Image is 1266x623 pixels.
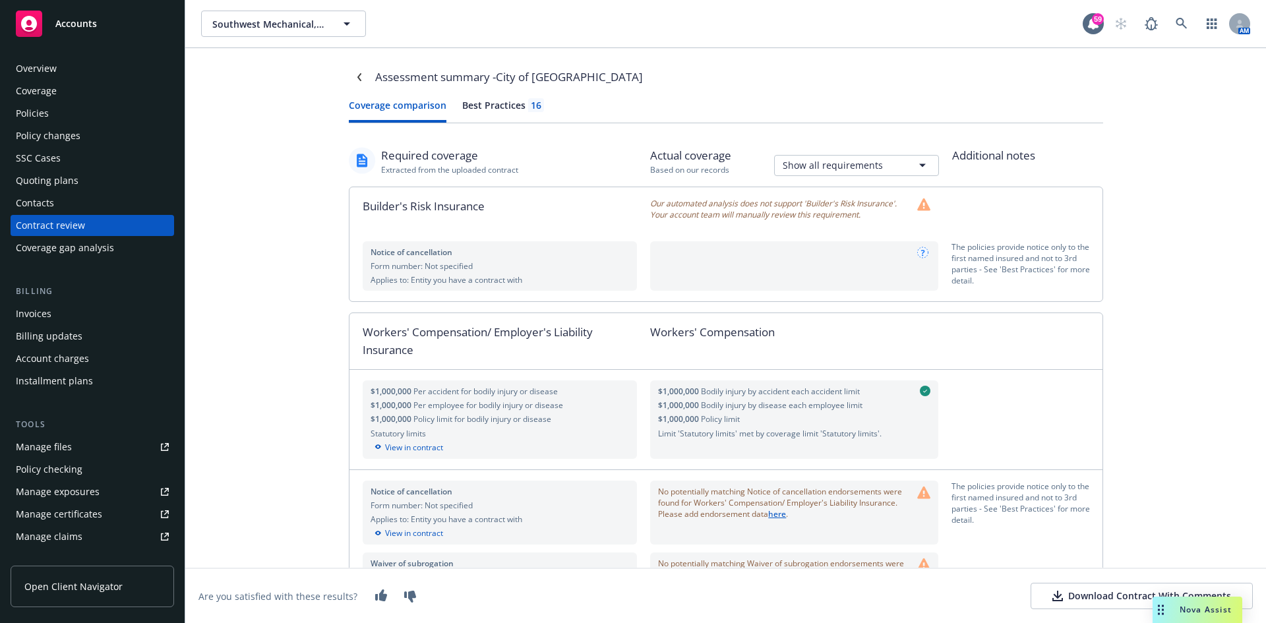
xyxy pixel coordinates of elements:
div: The policies provide notice only to the first named insured and not to 3rd parties - See 'Best Pr... [951,481,1102,545]
span: Open Client Navigator [24,579,123,593]
a: Policy changes [11,125,174,146]
div: Manage claims [16,526,82,547]
a: Invoices [11,303,174,324]
a: Search [1168,11,1195,37]
a: Billing updates [11,326,174,347]
a: Manage exposures [11,481,174,502]
div: Best Practices [462,98,544,112]
div: Form number: Not specified [371,260,630,272]
div: Additional notes [952,147,1103,164]
span: Policy limit [701,413,740,425]
span: No potentially matching Waiver of subrogation endorsements were found for Workers' Compensation/ ... [658,558,912,591]
a: Accounts [11,5,174,42]
div: Notice of cancellation [371,486,630,497]
button: Download Contract With Comments [1031,583,1253,609]
span: Per accident for bodily injury or disease [413,386,558,397]
div: Applies to: Entity you have a contract with [371,274,630,285]
a: Account charges [11,348,174,369]
a: Coverage [11,80,174,102]
span: $1,000,000 [371,386,413,397]
div: Account charges [16,348,89,369]
div: Applies to: Entity you have a contract with [371,514,630,525]
div: Manage files [16,436,72,458]
div: 16 [531,98,541,112]
div: Invoices [16,303,51,324]
div: Waiver of subrogation [371,558,630,569]
div: Tools [11,418,174,431]
a: Quoting plans [11,170,174,191]
span: Statutory limits [371,428,426,439]
div: View in contract [371,527,630,539]
div: Download Contract With Comments [1052,589,1231,603]
a: SSC Cases [11,148,174,169]
a: here [768,508,786,519]
div: Quoting plans [16,170,78,191]
a: Contract review [11,215,174,236]
a: Manage files [11,436,174,458]
span: $1,000,000 [658,386,699,397]
button: Coverage comparison [349,98,446,123]
div: Installment plans [16,371,93,392]
div: Based on our records [650,164,731,175]
span: Our automated analysis does not support 'Builder's Risk Insurance'. Your account team will manual... [650,198,912,220]
div: Required coverage [381,147,518,164]
div: Manage exposures [16,481,100,502]
a: Coverage gap analysis [11,237,174,258]
a: Navigate back [349,67,370,88]
div: Workers' Compensation [650,313,951,369]
div: Notice of cancellation [371,247,630,258]
span: No potentially matching Notice of cancellation endorsements were found for Workers' Compensation/... [658,486,912,519]
span: Accounts [55,18,97,29]
div: Assessment summary - City of [GEOGRAPHIC_DATA] [375,69,643,86]
span: Bodily injury by disease each employee limit [701,400,862,411]
span: $1,000,000 [658,400,699,411]
div: Contract review [16,215,85,236]
a: Report a Bug [1138,11,1164,37]
button: Nova Assist [1153,597,1242,623]
span: Nova Assist [1180,604,1232,615]
div: Manage BORs [16,549,78,570]
div: Overview [16,58,57,79]
span: $1,000,000 [371,400,413,411]
span: Policy limit for bodily injury or disease [413,413,551,425]
div: View in contract [371,442,630,454]
div: Policies [16,103,49,124]
a: Start snowing [1108,11,1134,37]
a: Switch app [1199,11,1225,37]
div: Are you satisfied with these results? [198,589,357,603]
a: Policies [11,103,174,124]
div: Policy checking [16,459,82,480]
div: Manage certificates [16,504,102,525]
div: Policy changes [16,125,80,146]
div: SSC Cases [16,148,61,169]
div: Contacts [16,193,54,214]
div: Builder's Risk Insurance [349,187,651,231]
div: Drag to move [1153,597,1169,623]
div: The policies provide notice only to the first named insured and not to 3rd parties - See 'Best Pr... [951,241,1102,291]
span: Per employee for bodily injury or disease [413,400,563,411]
div: Workers' Compensation/ Employer's Liability Insurance [349,313,651,369]
span: $1,000,000 [658,413,699,425]
span: Limit 'Statutory limits' met by coverage limit 'Statutory limits'. [658,428,882,439]
div: 59 [1092,13,1104,25]
span: Southwest Mechanical, Inc. [212,17,326,31]
a: Policy checking [11,459,174,480]
a: Installment plans [11,371,174,392]
button: Southwest Mechanical, Inc. [201,11,366,37]
div: Form number: Not specified [371,500,630,511]
a: Manage certificates [11,504,174,525]
div: Billing updates [16,326,82,347]
div: Coverage [16,80,57,102]
a: Overview [11,58,174,79]
a: Manage BORs [11,549,174,570]
div: Actual coverage [650,147,731,164]
div: Extracted from the uploaded contract [381,164,518,175]
a: Contacts [11,193,174,214]
a: Manage claims [11,526,174,547]
span: Bodily injury by accident each accident limit [701,386,860,397]
span: $1,000,000 [371,413,413,425]
div: Coverage gap analysis [16,237,114,258]
div: Billing [11,285,174,298]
